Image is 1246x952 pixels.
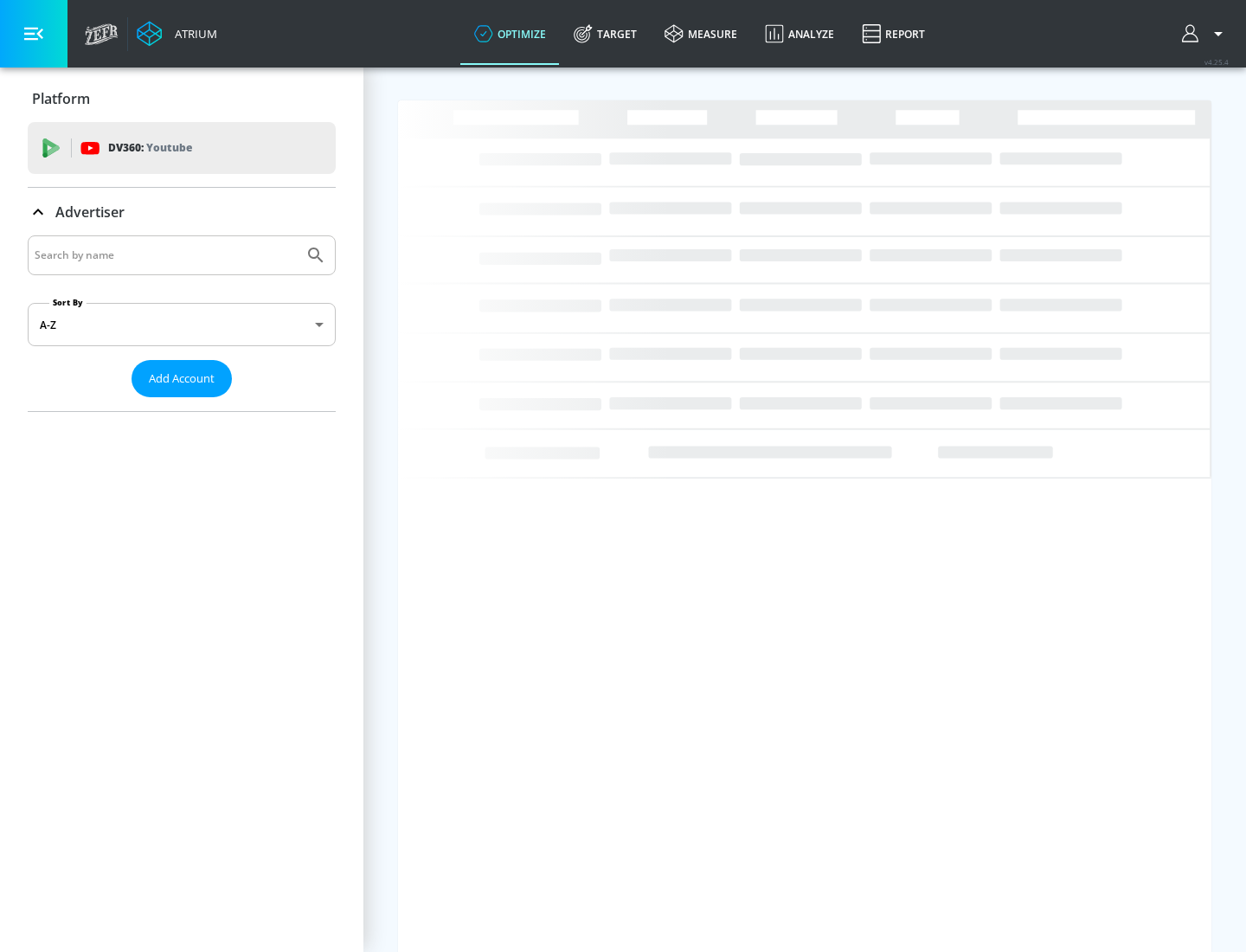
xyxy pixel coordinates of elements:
[49,297,87,308] label: Sort By
[168,26,217,42] div: Atrium
[28,303,336,346] div: A-Z
[560,3,651,65] a: Target
[848,3,939,65] a: Report
[137,21,217,47] a: Atrium
[146,138,192,157] p: Youtube
[28,397,336,411] nav: list of Advertiser
[651,3,751,65] a: measure
[32,89,90,108] p: Platform
[55,203,125,222] p: Advertiser
[28,122,336,174] div: DV360: Youtube
[28,235,336,411] div: Advertiser
[35,244,297,267] input: Search by name
[108,138,192,158] p: DV360:
[132,360,232,397] button: Add Account
[28,188,336,236] div: Advertiser
[751,3,848,65] a: Analyze
[28,74,336,123] div: Platform
[460,3,560,65] a: optimize
[149,369,215,389] span: Add Account
[1204,57,1229,67] span: v 4.25.4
